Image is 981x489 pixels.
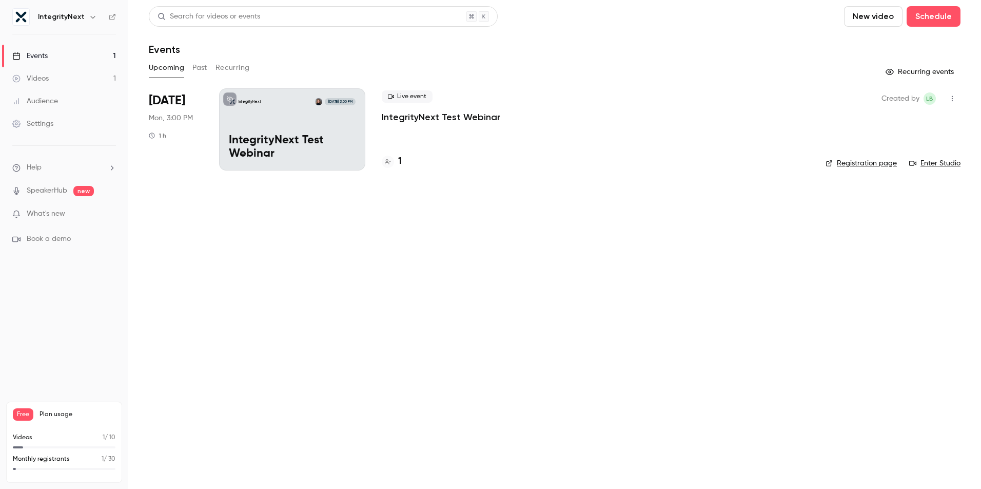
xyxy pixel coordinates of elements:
[103,433,115,442] p: / 10
[909,158,960,168] a: Enter Studio
[149,92,185,109] span: [DATE]
[382,111,500,123] a: IntegrityNext Test Webinar
[104,210,116,219] iframe: Noticeable Trigger
[103,435,105,441] span: 1
[149,43,180,55] h1: Events
[12,119,53,129] div: Settings
[12,96,58,106] div: Audience
[149,131,166,140] div: 1 h
[398,155,402,168] h4: 1
[315,98,322,105] img: Larissa Brachvogel
[27,234,71,244] span: Book a demo
[325,98,355,105] span: [DATE] 3:00 PM
[40,410,115,419] span: Plan usage
[215,60,250,76] button: Recurring
[881,64,960,80] button: Recurring events
[13,408,33,421] span: Free
[229,134,356,161] p: IntegrityNext Test Webinar
[149,113,193,123] span: Mon, 3:00 PM
[102,455,115,464] p: / 30
[27,185,67,196] a: SpeakerHub
[881,92,919,105] span: Created by
[382,90,433,103] span: Live event
[158,11,260,22] div: Search for videos or events
[13,433,32,442] p: Videos
[382,155,402,168] a: 1
[924,92,936,105] span: Larissa Brachvogel
[12,162,116,173] li: help-dropdown-opener
[826,158,897,168] a: Registration page
[926,92,933,105] span: LB
[149,60,184,76] button: Upcoming
[219,88,365,171] a: IntegrityNext Test Webinar IntegrityNextLarissa Brachvogel[DATE] 3:00 PMIntegrityNext Test Webinar
[13,455,70,464] p: Monthly registrants
[12,51,48,61] div: Events
[192,60,207,76] button: Past
[27,209,65,219] span: What's new
[907,6,960,27] button: Schedule
[38,12,85,22] h6: IntegrityNext
[27,162,42,173] span: Help
[239,99,261,104] p: IntegrityNext
[844,6,902,27] button: New video
[102,456,104,462] span: 1
[13,9,29,25] img: IntegrityNext
[149,88,203,171] div: Sep 8 Mon, 3:00 PM (Europe/Berlin)
[73,186,94,196] span: new
[12,73,49,84] div: Videos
